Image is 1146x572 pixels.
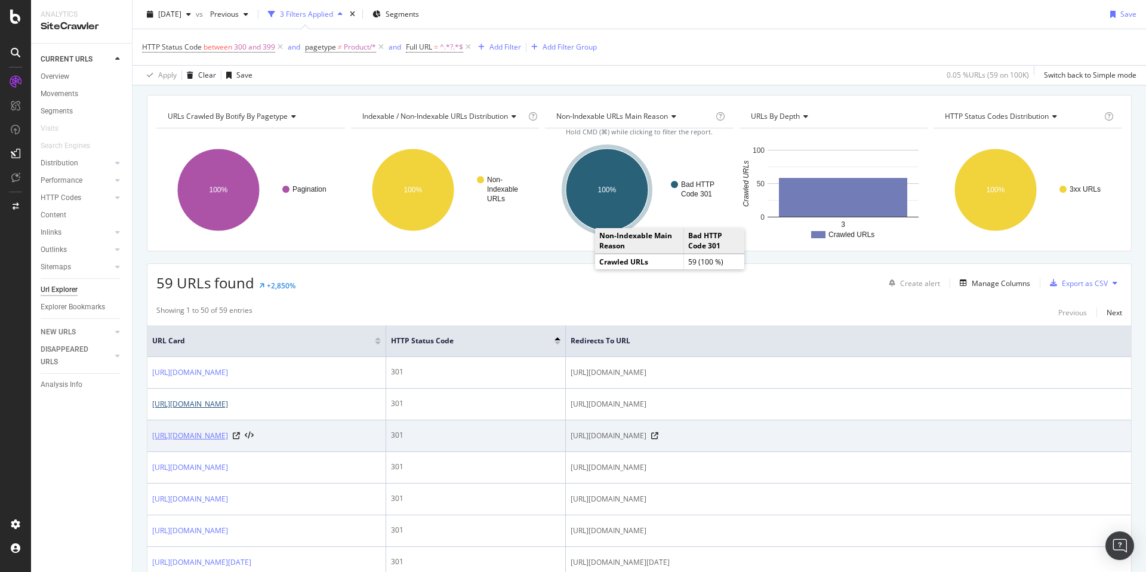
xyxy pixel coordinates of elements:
[41,326,76,339] div: NEW URLS
[683,228,744,254] td: Bad HTTP Code 301
[198,70,216,80] div: Clear
[571,493,646,505] span: [URL][DOMAIN_NAME]
[351,138,540,242] svg: A chart.
[942,107,1102,126] h4: HTTP Status Codes Distribution
[681,180,714,189] text: Bad HTTP
[934,138,1122,242] svg: A chart.
[41,105,124,118] a: Segments
[753,146,765,155] text: 100
[152,556,251,568] a: [URL][DOMAIN_NAME][DATE]
[571,336,1108,346] span: Redirects to URL
[305,42,336,52] span: pagetype
[403,186,422,194] text: 100%
[41,301,124,313] a: Explorer Bookmarks
[391,398,560,409] div: 301
[740,138,928,242] svg: A chart.
[566,127,713,136] span: Hold CMD (⌘) while clicking to filter the report.
[751,111,800,121] span: URLs by Depth
[391,462,560,472] div: 301
[571,556,670,568] span: [URL][DOMAIN_NAME][DATE]
[828,230,874,239] text: Crawled URLs
[142,42,202,52] span: HTTP Status Code
[142,66,177,85] button: Apply
[526,40,597,54] button: Add Filter Group
[245,432,254,440] button: View HTML Source
[236,70,252,80] div: Save
[434,42,438,52] span: =
[489,42,521,52] div: Add Filter
[386,9,419,19] span: Segments
[152,430,228,442] a: [URL][DOMAIN_NAME]
[41,209,66,222] div: Content
[41,10,122,20] div: Analytics
[41,192,112,204] a: HTTP Codes
[347,8,358,20] div: times
[158,9,181,19] span: 2025 Aug. 22nd
[487,185,518,193] text: Indexable
[41,192,81,204] div: HTTP Codes
[41,343,112,368] a: DISAPPEARED URLS
[41,157,78,170] div: Distribution
[543,42,597,52] div: Add Filter Group
[756,180,765,188] text: 50
[221,66,252,85] button: Save
[884,273,940,293] button: Create alert
[748,107,917,126] h4: URLs by Depth
[742,161,750,207] text: Crawled URLs
[1062,278,1108,288] div: Export as CSV
[165,107,334,126] h4: URLs Crawled By Botify By pagetype
[41,53,93,66] div: CURRENT URLS
[41,284,124,296] a: Url Explorer
[182,66,216,85] button: Clear
[571,367,646,379] span: [URL][DOMAIN_NAME]
[152,525,228,537] a: [URL][DOMAIN_NAME]
[234,39,275,56] span: 300 and 399
[1058,307,1087,318] div: Previous
[41,174,112,187] a: Performance
[571,398,646,410] span: [URL][DOMAIN_NAME]
[41,70,69,83] div: Overview
[288,41,300,53] button: and
[1105,5,1136,24] button: Save
[545,138,734,242] div: A chart.
[152,336,372,346] span: URL Card
[487,176,503,184] text: Non-
[338,42,342,52] span: ≠
[987,186,1005,194] text: 100%
[368,5,424,24] button: Segments
[389,42,401,52] div: and
[683,254,744,270] td: 59 (100 %)
[152,398,228,410] a: [URL][DOMAIN_NAME]
[41,174,82,187] div: Performance
[204,42,232,52] span: between
[391,430,560,441] div: 301
[263,5,347,24] button: 3 Filters Applied
[945,111,1049,121] span: HTTP Status Codes Distribution
[41,140,102,152] a: Search Engines
[41,301,105,313] div: Explorer Bookmarks
[41,226,112,239] a: Inlinks
[900,278,940,288] div: Create alert
[41,140,90,152] div: Search Engines
[1045,273,1108,293] button: Export as CSV
[41,53,112,66] a: CURRENT URLS
[391,367,560,377] div: 301
[487,195,505,203] text: URLs
[41,105,73,118] div: Segments
[156,138,345,242] div: A chart.
[571,462,646,473] span: [URL][DOMAIN_NAME]
[1058,305,1087,319] button: Previous
[1039,66,1136,85] button: Switch back to Simple mode
[1044,70,1136,80] div: Switch back to Simple mode
[41,244,112,256] a: Outlinks
[152,462,228,473] a: [URL][DOMAIN_NAME]
[41,88,124,100] a: Movements
[556,111,668,121] span: Non-Indexable URLs Main Reason
[142,5,196,24] button: [DATE]
[41,244,67,256] div: Outlinks
[156,305,252,319] div: Showing 1 to 50 of 59 entries
[41,343,101,368] div: DISAPPEARED URLS
[41,261,71,273] div: Sitemaps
